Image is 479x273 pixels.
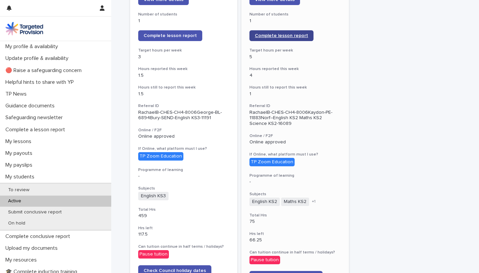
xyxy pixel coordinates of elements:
span: Check Council holiday dates [144,268,206,273]
div: TP Zoom Education [249,158,295,166]
p: Guidance documents [3,103,60,109]
p: Safeguarding newsletter [3,114,68,121]
p: My lessons [3,138,37,145]
span: Maths KS2 [281,198,309,206]
p: 1.5 [138,91,230,97]
p: 🔴 Raise a safeguarding concern [3,67,87,74]
h3: Hrs left [138,226,230,231]
span: + 1 [312,200,316,204]
p: My payouts [3,150,38,157]
p: 1.5 [138,73,230,78]
h3: If Online, what platform must I use? [249,152,341,157]
h3: Can tuition continue in half terms / holidays? [249,250,341,255]
div: Pause tuition [249,256,280,264]
div: TP Zoom Education [138,152,183,161]
h3: Referral ID [138,103,230,109]
h3: Subjects [138,186,230,191]
p: 1 [249,18,341,24]
h3: Hrs left [249,231,341,237]
h3: Online / F2F [249,133,341,139]
p: My profile & availability [3,43,63,50]
h3: Programme of learning [249,173,341,178]
p: TP News [3,91,32,97]
p: RachaelB-CHES-CH4-8006Kaydon-PE-11883Norf--English KS2 Maths KS2 Science KS2-16089 [249,110,341,127]
h3: Number of students [249,12,341,17]
h3: Number of students [138,12,230,17]
h3: Total Hrs [138,207,230,212]
p: On hold [3,220,31,226]
p: Upload my documents [3,245,63,251]
p: 5 [249,54,341,60]
p: My resources [3,257,42,263]
span: English KS3 [138,192,169,200]
p: My students [3,174,40,180]
a: Complete lesson report [138,30,202,41]
p: Online approved [249,139,341,145]
p: Complete conclusive report [3,233,76,240]
h3: Can tuition continue in half terms / holidays? [138,244,230,249]
h3: Online / F2F [138,128,230,133]
img: M5nRWzHhSzIhMunXDL62 [5,22,43,35]
span: English KS2 [249,198,280,206]
h3: Programme of learning [138,167,230,173]
p: 75 [249,219,341,225]
p: 1 [249,91,341,97]
p: 117.5 [138,232,230,237]
h3: Hours reported this week [138,66,230,72]
p: 459 [138,213,230,219]
span: Complete lesson report [144,33,197,38]
h3: Referral ID [249,103,341,109]
p: Complete a lesson report [3,127,70,133]
p: Active [3,198,27,204]
span: Complete lesson report [255,33,308,38]
h3: Hours still to report this week [138,85,230,90]
p: Helpful hints to share with YP [3,79,79,86]
h3: Hours still to report this week [249,85,341,90]
p: 66.25 [249,237,341,243]
p: 1 [138,18,230,24]
div: Pause tuition [138,250,169,259]
p: RachaelB-CHES-CH4-8006George-BL-6894Bury-SEND-English KS3-11191 [138,110,230,121]
p: 3 [138,54,230,60]
p: - [249,179,341,185]
h3: Total Hrs [249,213,341,218]
h3: Target hours per week [249,48,341,53]
h3: If Online, what platform must I use? [138,146,230,151]
p: - [138,173,230,179]
p: Online approved [138,134,230,139]
h3: Target hours per week [138,48,230,53]
p: Update profile & availability [3,55,74,62]
p: To review [3,187,35,193]
a: Complete lesson report [249,30,313,41]
p: 4 [249,73,341,78]
p: Submit conclusive report [3,209,67,215]
h3: Subjects [249,192,341,197]
p: My payslips [3,162,38,168]
h3: Hours reported this week [249,66,341,72]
